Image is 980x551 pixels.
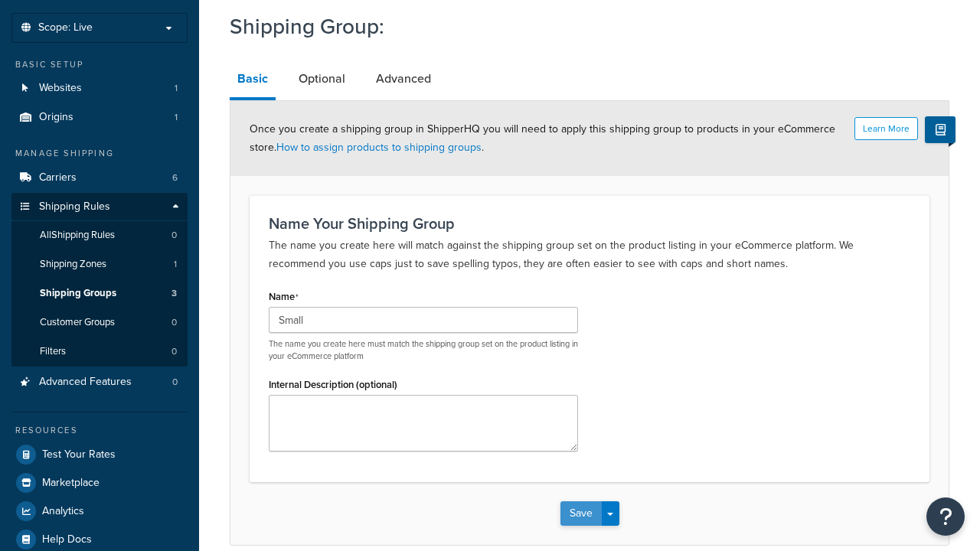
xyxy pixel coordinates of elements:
a: Test Your Rates [11,441,188,468]
a: Origins1 [11,103,188,132]
a: Customer Groups0 [11,308,188,337]
a: How to assign products to shipping groups [276,139,482,155]
button: Save [560,501,602,526]
span: Advanced Features [39,376,132,389]
span: Help Docs [42,533,92,546]
span: Shipping Zones [40,258,106,271]
span: Scope: Live [38,21,93,34]
a: Shipping Zones1 [11,250,188,279]
span: Origins [39,111,73,124]
span: Customer Groups [40,316,115,329]
p: The name you create here will match against the shipping group set on the product listing in your... [269,236,910,273]
h3: Name Your Shipping Group [269,215,910,232]
a: Websites1 [11,74,188,103]
span: Analytics [42,505,84,518]
li: Shipping Zones [11,250,188,279]
div: Basic Setup [11,58,188,71]
li: Customer Groups [11,308,188,337]
span: 0 [172,376,178,389]
a: Analytics [11,497,188,525]
span: All Shipping Rules [40,229,115,242]
span: 1 [174,258,177,271]
a: Optional [291,60,353,97]
span: Carriers [39,171,77,184]
a: Advanced Features0 [11,368,188,396]
li: Shipping Rules [11,193,188,367]
a: Basic [230,60,276,100]
span: 1 [175,111,178,124]
span: Shipping Groups [40,287,116,300]
label: Name [269,291,299,303]
span: 0 [171,345,177,358]
div: Manage Shipping [11,147,188,160]
li: Carriers [11,164,188,192]
li: Advanced Features [11,368,188,396]
a: Advanced [368,60,439,97]
h1: Shipping Group: [230,11,930,41]
div: Resources [11,424,188,437]
a: Shipping Groups3 [11,279,188,308]
span: 0 [171,229,177,242]
a: AllShipping Rules0 [11,221,188,249]
span: 3 [171,287,177,300]
li: Origins [11,103,188,132]
span: Once you create a shipping group in ShipperHQ you will need to apply this shipping group to produ... [250,121,835,155]
p: The name you create here must match the shipping group set on the product listing in your eCommer... [269,338,578,362]
li: Filters [11,337,188,366]
span: Test Your Rates [42,448,116,461]
a: Filters0 [11,337,188,366]
span: Shipping Rules [39,201,110,214]
span: Websites [39,82,82,95]
li: Shipping Groups [11,279,188,308]
span: 1 [175,82,178,95]
li: Websites [11,74,188,103]
span: 0 [171,316,177,329]
a: Shipping Rules [11,193,188,221]
button: Learn More [854,117,918,140]
button: Show Help Docs [925,116,955,143]
a: Marketplace [11,469,188,497]
label: Internal Description (optional) [269,379,397,390]
span: Marketplace [42,477,100,490]
span: Filters [40,345,66,358]
span: 6 [172,171,178,184]
a: Carriers6 [11,164,188,192]
button: Open Resource Center [926,497,965,536]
